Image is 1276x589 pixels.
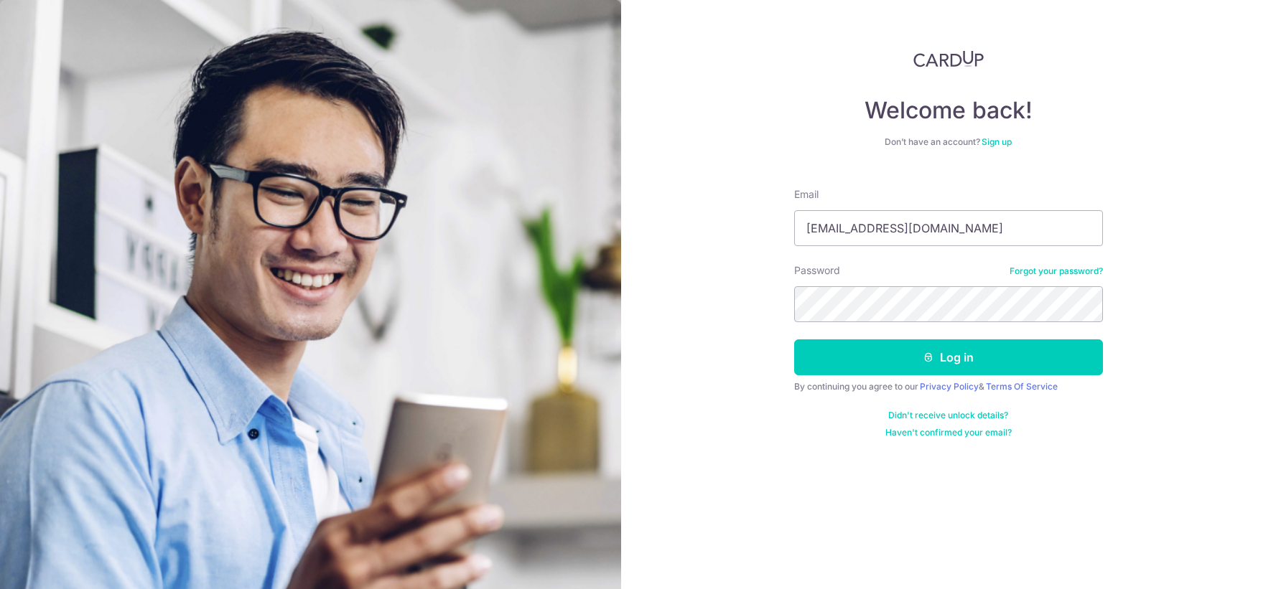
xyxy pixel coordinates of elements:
[794,187,819,202] label: Email
[913,50,984,67] img: CardUp Logo
[982,136,1012,147] a: Sign up
[888,410,1008,421] a: Didn't receive unlock details?
[794,136,1103,148] div: Don’t have an account?
[794,210,1103,246] input: Enter your Email
[1010,265,1103,277] a: Forgot your password?
[794,339,1103,375] button: Log in
[794,263,840,278] label: Password
[986,381,1058,392] a: Terms Of Service
[920,381,979,392] a: Privacy Policy
[794,381,1103,392] div: By continuing you agree to our &
[885,427,1012,438] a: Haven't confirmed your email?
[794,96,1103,125] h4: Welcome back!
